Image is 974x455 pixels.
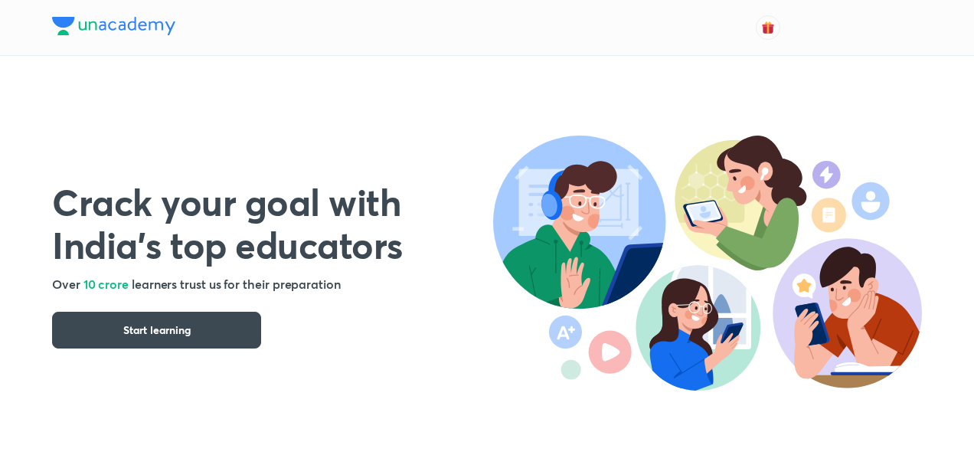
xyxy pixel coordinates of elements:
span: Start learning [123,322,191,338]
button: Start learning [52,312,261,349]
span: 10 crore [83,276,129,292]
button: avatar [756,15,780,40]
h1: Crack your goal with India’s top educators [52,180,493,266]
a: Company Logo [52,17,175,39]
img: avatar [761,21,775,34]
img: header [493,136,922,391]
img: Company Logo [52,17,175,35]
h5: Over learners trust us for their preparation [52,275,493,293]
